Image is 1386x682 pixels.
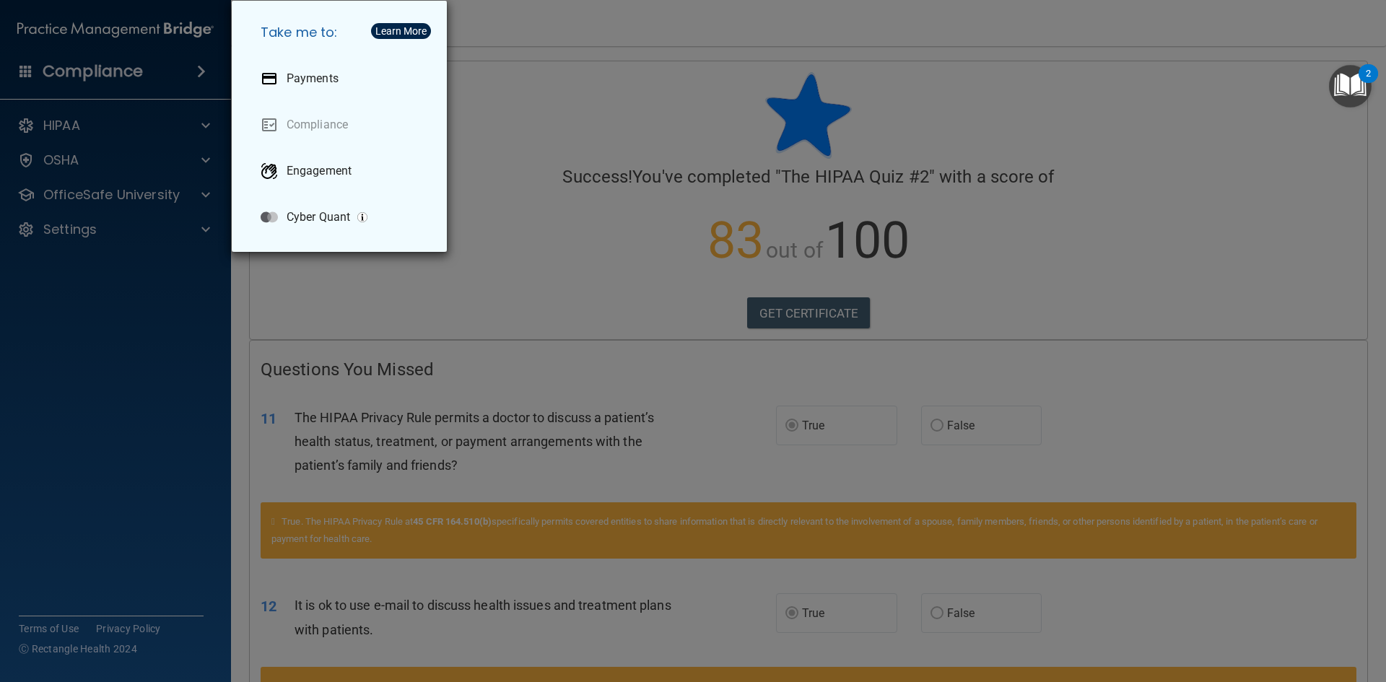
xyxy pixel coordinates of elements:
[1329,65,1372,108] button: Open Resource Center, 2 new notifications
[249,12,435,53] h5: Take me to:
[249,105,435,145] a: Compliance
[249,58,435,99] a: Payments
[371,23,431,39] button: Learn More
[287,71,339,86] p: Payments
[249,197,435,237] a: Cyber Quant
[287,210,350,224] p: Cyber Quant
[1366,74,1371,92] div: 2
[375,26,427,36] div: Learn More
[249,151,435,191] a: Engagement
[287,164,352,178] p: Engagement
